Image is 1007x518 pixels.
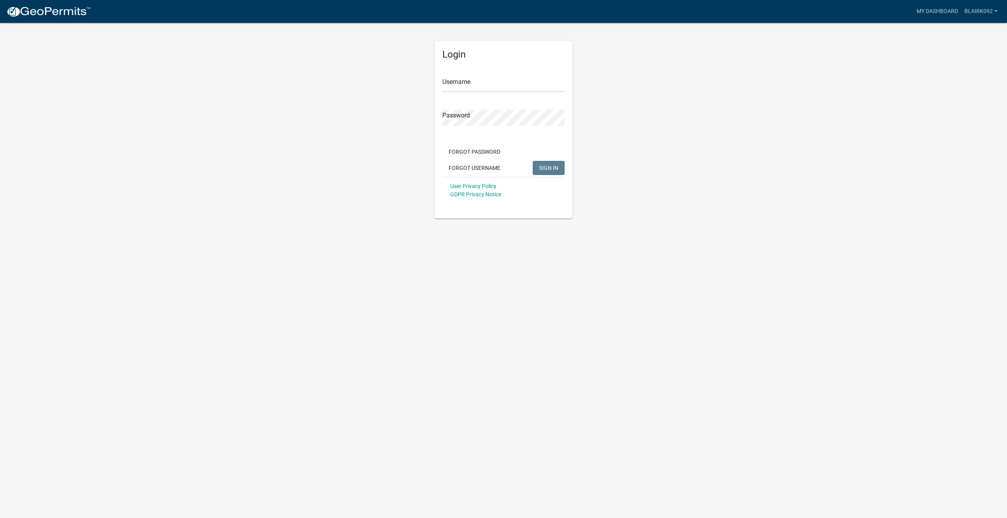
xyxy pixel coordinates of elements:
button: SIGN IN [533,161,565,175]
button: Forgot Password [442,145,507,159]
a: GDPR Privacy Notice [450,191,501,198]
button: Forgot Username [442,161,507,175]
a: My Dashboard [913,4,961,19]
span: SIGN IN [539,164,558,171]
a: blairk092 [961,4,1001,19]
h5: Login [442,49,565,60]
a: User Privacy Policy [450,183,496,189]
